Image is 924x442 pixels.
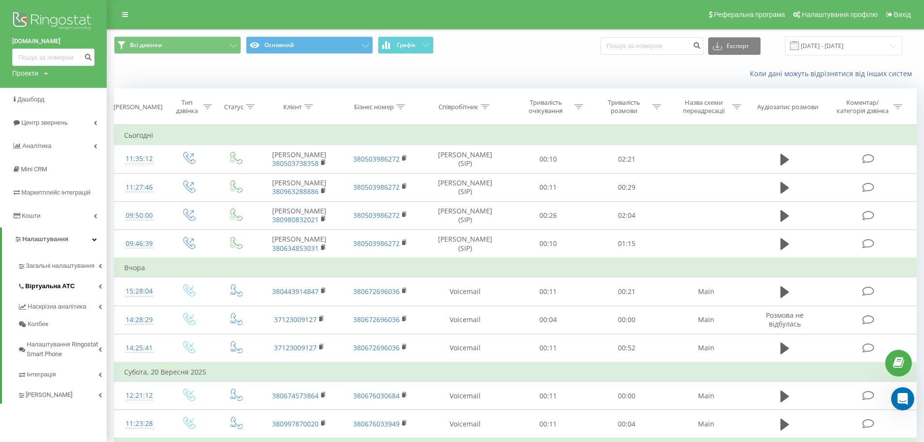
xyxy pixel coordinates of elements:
[91,327,103,334] span: Чат
[104,16,123,35] img: Profile image for Daniil
[124,414,155,433] div: 11:23:28
[587,410,665,439] td: 00:04
[509,410,587,439] td: 00:11
[20,205,162,225] div: Обычно мы отвечаем в течение менее минуты
[28,302,86,311] span: Наскрізна аналітика
[28,319,48,329] span: Колбек
[19,18,84,33] img: logo
[16,327,49,334] span: Главная
[353,211,400,220] a: 380503986272
[124,234,155,253] div: 09:46:39
[421,334,509,362] td: Voicemail
[20,247,88,258] span: Поиск по статьям
[421,145,509,173] td: [PERSON_NAME] (SIP)
[397,42,416,49] span: Графік
[43,154,150,162] span: Как прошел разговор с вами?
[124,206,155,225] div: 09:50:00
[124,311,155,329] div: 14:28:29
[10,131,184,181] div: Недавние сообщенияProfile image for YevaКак прошел разговор с вами?[PERSON_NAME]•Только что
[587,173,665,201] td: 00:29
[173,98,201,115] div: Тип дзвінка
[750,69,917,78] a: Коли дані можуть відрізнятися вiд інших систем
[274,315,317,324] a: 37123009127
[113,103,162,111] div: [PERSON_NAME]
[509,201,587,229] td: 00:26
[353,315,400,324] a: 380672696036
[17,315,107,333] a: Колбек
[22,212,40,219] span: Кошти
[353,154,400,164] a: 380503986272
[259,173,340,201] td: [PERSON_NAME]
[509,382,587,410] td: 00:11
[509,334,587,362] td: 00:11
[665,410,747,439] td: Main
[421,410,509,439] td: Voicemail
[520,98,572,115] div: Тривалість очікування
[509,145,587,173] td: 00:10
[101,163,145,173] div: • Только что
[274,343,317,352] a: 37123009127
[378,36,434,54] button: Графік
[17,96,45,103] span: Дашборд
[20,195,162,205] div: Отправить сообщение
[272,215,319,224] a: 380980832021
[421,201,509,229] td: [PERSON_NAME] (SIP)
[21,189,91,196] span: Маркетплейс інтеграцій
[353,419,400,428] a: 380676033949
[27,370,56,379] span: Інтеграція
[587,201,665,229] td: 02:04
[834,98,891,115] div: Коментар/категорія дзвінка
[17,363,107,383] a: Інтеграція
[665,278,747,306] td: Main
[17,333,107,363] a: Налаштування Ringostat Smart Phone
[272,419,319,428] a: 380997870020
[272,391,319,400] a: 380674573864
[124,339,155,358] div: 14:25:41
[665,306,747,334] td: Main
[587,334,665,362] td: 00:52
[22,142,51,149] span: Аналiтика
[272,159,319,168] a: 380503738358
[678,98,730,115] div: Назва схеми переадресації
[587,145,665,173] td: 02:21
[124,149,155,168] div: 11:35:12
[224,103,243,111] div: Статус
[130,41,162,49] span: Всі дзвінки
[421,229,509,258] td: [PERSON_NAME] (SIP)
[259,145,340,173] td: [PERSON_NAME]
[714,11,785,18] span: Реферальна програма
[124,282,155,301] div: 15:28:04
[766,311,804,328] span: Розмова не відбулась
[43,163,99,173] div: [PERSON_NAME]
[122,16,142,35] img: Profile image for Yeva
[20,298,162,308] div: AI. Общая информация и стоимость
[587,278,665,306] td: 00:21
[272,244,319,253] a: 380634853031
[20,270,162,290] div: Установка и настройка программы Ringostat Smart Phone
[17,295,107,315] a: Наскрізна аналітика
[19,69,175,85] p: Привет! 👋
[587,382,665,410] td: 00:00
[353,182,400,192] a: 380503986272
[26,261,95,271] span: Загальні налаштування
[509,229,587,258] td: 00:10
[283,103,302,111] div: Клієнт
[598,98,650,115] div: Тривалість розмови
[12,36,95,46] a: [DOMAIN_NAME]
[509,278,587,306] td: 00:11
[20,139,174,149] div: Недавние сообщения
[353,239,400,248] a: 380503986272
[14,243,180,262] button: Поиск по статьям
[12,49,95,66] input: Пошук за номером
[600,37,703,55] input: Пошук за номером
[114,362,917,382] td: Субота, 20 Вересня 2025
[421,278,509,306] td: Voicemail
[20,153,39,173] img: Profile image for Yeva
[124,386,155,405] div: 12:21:12
[14,266,180,294] div: Установка и настройка программы Ringostat Smart Phone
[757,103,818,111] div: Аудіозапис розмови
[65,303,129,342] button: Чат
[587,306,665,334] td: 00:00
[114,258,917,278] td: Вчора
[438,103,478,111] div: Співробітник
